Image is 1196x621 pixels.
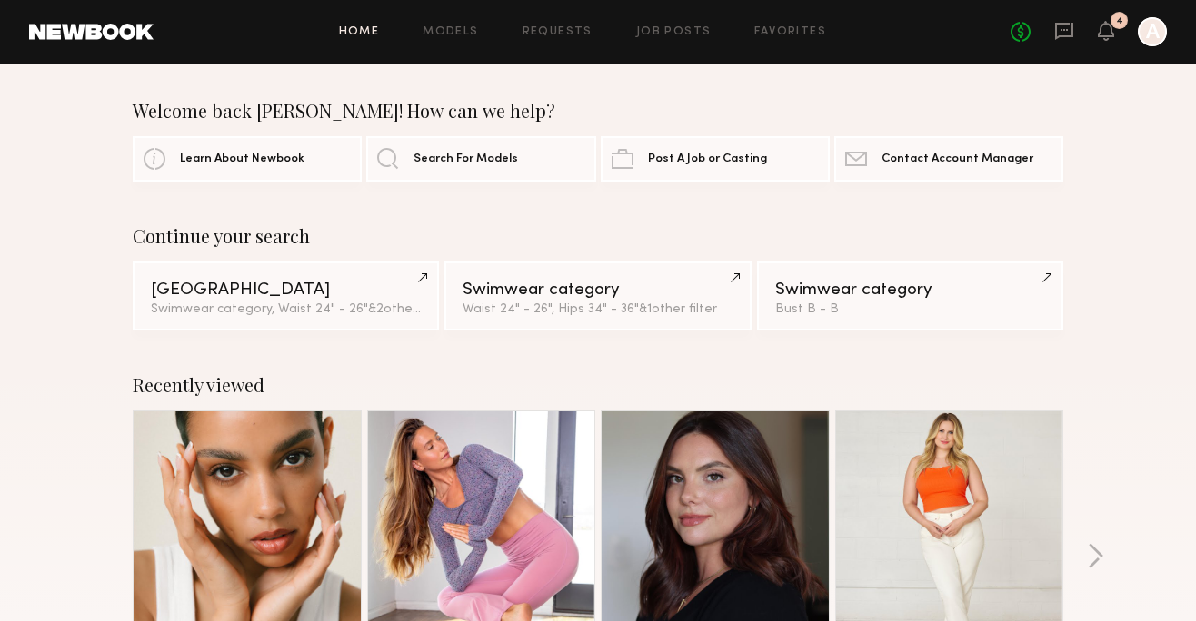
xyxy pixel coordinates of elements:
[648,153,767,165] span: Post A Job or Casting
[775,281,1045,299] div: Swimwear category
[444,261,751,330] a: Swimwear categoryWaist 24" - 26", Hips 34" - 36"&1other filter
[180,153,304,165] span: Learn About Newbook
[754,26,826,38] a: Favorites
[463,281,733,299] div: Swimwear category
[151,281,421,299] div: [GEOGRAPHIC_DATA]
[133,374,1063,396] div: Recently viewed
[368,303,455,315] span: & 2 other filter s
[133,100,1063,122] div: Welcome back [PERSON_NAME]! How can we help?
[133,261,439,330] a: [GEOGRAPHIC_DATA]Swimwear category, Waist 24" - 26"&2other filters
[834,136,1063,182] a: Contact Account Manager
[133,136,362,182] a: Learn About Newbook
[639,303,717,315] span: & 1 other filter
[463,303,733,316] div: Waist 24" - 26", Hips 34" - 36"
[1116,16,1123,26] div: 4
[366,136,595,182] a: Search For Models
[757,261,1063,330] a: Swimwear categoryBust B - B
[339,26,380,38] a: Home
[775,303,1045,316] div: Bust B - B
[1138,17,1167,46] a: A
[636,26,712,38] a: Job Posts
[151,303,421,316] div: Swimwear category, Waist 24" - 26"
[414,153,518,165] span: Search For Models
[601,136,830,182] a: Post A Job or Casting
[882,153,1033,165] span: Contact Account Manager
[523,26,593,38] a: Requests
[423,26,478,38] a: Models
[133,225,1063,247] div: Continue your search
